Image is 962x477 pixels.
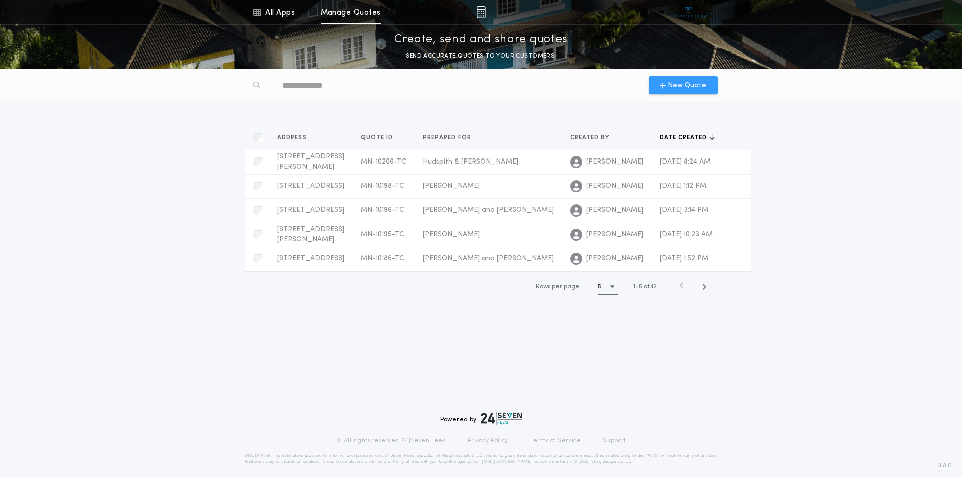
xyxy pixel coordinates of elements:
[530,437,581,445] a: Terms of Service
[423,182,480,190] span: [PERSON_NAME]
[668,80,706,91] span: New Quote
[570,134,612,142] span: Created by
[361,231,404,238] span: MN-10195-TC
[423,206,554,214] span: [PERSON_NAME] and [PERSON_NAME]
[423,255,554,262] span: [PERSON_NAME] and [PERSON_NAME]
[245,453,718,465] p: DISCLAIMER: This estimate is provided for informational purposes only. 24|Seven Fees, a product o...
[660,134,709,142] span: Date created
[603,437,626,445] a: Support
[361,182,404,190] span: MN-10198-TC
[277,134,309,142] span: Address
[586,157,643,167] span: [PERSON_NAME]
[660,158,711,166] span: [DATE] 8:24 AM
[660,182,706,190] span: [DATE] 1:12 PM
[586,205,643,216] span: [PERSON_NAME]
[423,158,518,166] span: Hudspith & [PERSON_NAME]
[570,133,617,143] button: Created by
[476,6,486,18] img: img
[394,32,568,48] p: Create, send and share quotes
[423,231,480,238] span: [PERSON_NAME]
[586,230,643,240] span: [PERSON_NAME]
[361,206,404,214] span: MN-10196-TC
[670,7,707,17] img: vs-icon
[361,255,404,262] span: MN-10186-TC
[586,254,643,264] span: [PERSON_NAME]
[536,284,581,290] span: Rows per page:
[660,133,715,143] button: Date created
[277,255,344,262] span: [STREET_ADDRESS]
[361,158,407,166] span: MN-10206-TC
[649,76,718,94] button: New Quote
[481,412,522,425] img: logo
[468,437,508,445] a: Privacy Policy
[598,279,618,295] button: 5
[440,412,522,425] div: Powered by
[277,133,314,143] button: Address
[423,134,473,142] span: Prepared for
[639,284,642,290] span: 5
[277,206,344,214] span: [STREET_ADDRESS]
[361,133,400,143] button: Quote ID
[660,231,713,238] span: [DATE] 10:23 AM
[938,461,952,470] span: 3.8.0
[277,182,344,190] span: [STREET_ADDRESS]
[406,51,556,61] p: SEND ACCURATE QUOTES TO YOUR CUSTOMERS.
[598,282,601,292] h1: 5
[644,282,657,291] span: of 42
[586,181,643,191] span: [PERSON_NAME]
[660,255,708,262] span: [DATE] 1:52 PM
[277,226,344,243] span: [STREET_ADDRESS][PERSON_NAME]
[336,437,445,445] p: © All rights reserved. 24|Seven Fees
[482,460,532,464] a: [URL][DOMAIN_NAME]
[277,153,344,171] span: [STREET_ADDRESS][PERSON_NAME]
[633,284,635,290] span: 1
[361,134,395,142] span: Quote ID
[660,206,708,214] span: [DATE] 3:14 PM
